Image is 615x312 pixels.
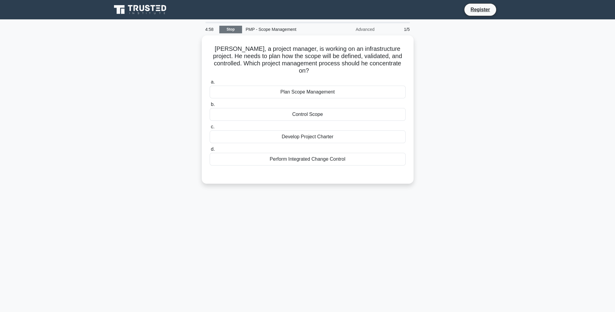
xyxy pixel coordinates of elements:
div: Perform Integrated Change Control [210,153,406,166]
div: 4:58 [202,23,219,35]
span: c. [211,124,214,129]
a: Stop [219,26,242,33]
div: Plan Scope Management [210,86,406,98]
span: d. [211,146,215,152]
h5: [PERSON_NAME], a project manager, is working on an infrastructure project. He needs to plan how t... [209,45,406,75]
span: a. [211,79,215,84]
span: b. [211,102,215,107]
div: PMP - Scope Management [242,23,325,35]
div: 1/5 [378,23,414,35]
a: Register [467,6,493,13]
div: Advanced [325,23,378,35]
div: Develop Project Charter [210,130,406,143]
div: Control Scope [210,108,406,121]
